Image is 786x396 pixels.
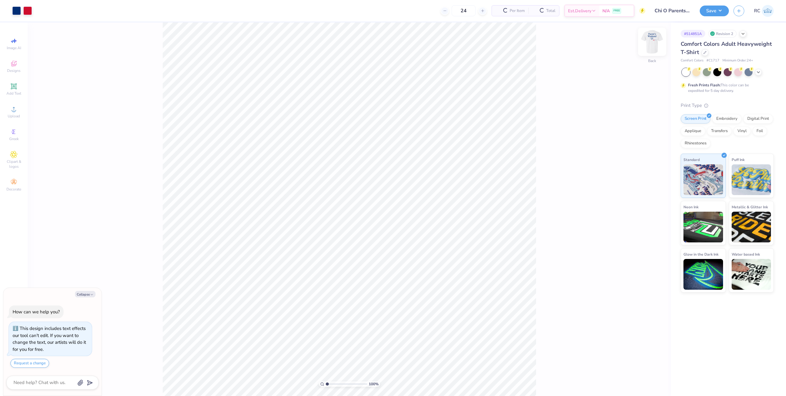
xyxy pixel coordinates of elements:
[732,204,768,210] span: Metallic & Glitter Ink
[6,187,21,192] span: Decorate
[546,8,555,14] span: Total
[640,29,664,54] img: Back
[732,259,771,290] img: Water based Ink
[707,127,732,136] div: Transfers
[7,45,21,50] span: Image AI
[510,8,525,14] span: Per Item
[688,83,721,88] strong: Fresh Prints Flash:
[452,5,476,16] input: – –
[683,251,718,257] span: Glow in the Dark Ink
[754,5,774,17] a: RC
[6,91,21,96] span: Add Text
[568,8,591,14] span: Est. Delivery
[732,251,760,257] span: Water based Ink
[681,40,772,56] span: Comfort Colors Adult Heavyweight T-Shirt
[13,325,86,352] div: This design includes text effects our tool can't edit. If you want to change the text, our artist...
[369,381,379,387] span: 100 %
[7,68,21,73] span: Designs
[732,156,745,163] span: Puff Ink
[681,58,703,63] span: Comfort Colors
[681,102,774,109] div: Print Type
[681,139,710,148] div: Rhinestones
[753,127,767,136] div: Foil
[3,159,25,169] span: Clipart & logos
[681,127,705,136] div: Applique
[9,136,19,141] span: Greek
[733,127,751,136] div: Vinyl
[754,7,760,14] span: RC
[13,309,60,315] div: How can we help you?
[10,359,49,368] button: Request a change
[683,204,698,210] span: Neon Ink
[683,212,723,242] img: Neon Ink
[683,164,723,195] img: Standard
[708,30,737,37] div: Revision 2
[762,5,774,17] img: Rio Cabojoc
[732,164,771,195] img: Puff Ink
[681,114,710,124] div: Screen Print
[700,6,729,16] button: Save
[75,291,95,297] button: Collapse
[681,30,705,37] div: # 514851A
[706,58,719,63] span: # C1717
[683,156,700,163] span: Standard
[743,114,773,124] div: Digital Print
[732,212,771,242] img: Metallic & Glitter Ink
[648,58,656,64] div: Back
[602,8,610,14] span: N/A
[650,5,695,17] input: Untitled Design
[683,259,723,290] img: Glow in the Dark Ink
[613,9,620,13] span: FREE
[712,114,741,124] div: Embroidery
[722,58,753,63] span: Minimum Order: 24 +
[688,82,764,93] div: This color can be expedited for 5 day delivery.
[8,114,20,119] span: Upload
